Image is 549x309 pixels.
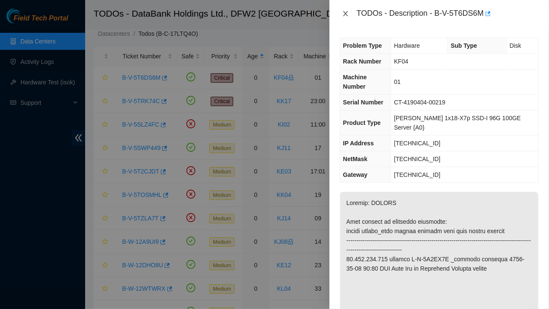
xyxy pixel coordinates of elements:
[394,42,420,49] span: Hardware
[451,42,477,49] span: Sub Type
[343,74,367,90] span: Machine Number
[343,156,368,162] span: NetMask
[394,99,446,106] span: CT-4190404-00219
[343,58,381,65] span: Rack Number
[357,7,539,20] div: TODOs - Description - B-V-5T6DS6M
[343,119,380,126] span: Product Type
[394,58,408,65] span: KF04
[510,42,521,49] span: Disk
[394,78,401,85] span: 01
[343,140,374,147] span: IP Address
[394,115,521,131] span: [PERSON_NAME] 1x18-X7p SSD-I 96G 100GE Server {A0}
[340,10,352,18] button: Close
[394,156,440,162] span: [TECHNICAL_ID]
[343,99,383,106] span: Serial Number
[342,10,349,17] span: close
[394,171,440,178] span: [TECHNICAL_ID]
[394,140,440,147] span: [TECHNICAL_ID]
[343,42,382,49] span: Problem Type
[343,171,368,178] span: Gateway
